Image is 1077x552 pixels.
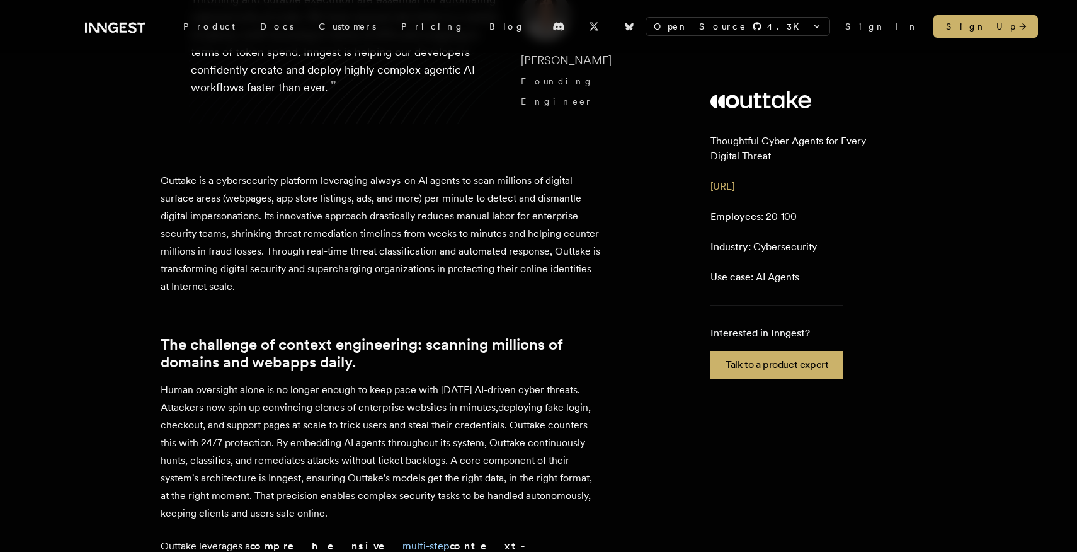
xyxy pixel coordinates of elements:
a: Customers [306,15,389,38]
a: Talk to a product expert [710,351,843,379]
p: Human oversight alone is no longer enough to keep pace with [DATE] AI-driven cyber threats. Attac... [161,381,601,522]
a: Pricing [389,15,477,38]
a: Bluesky [615,16,643,37]
a: Blog [477,15,537,38]
span: Employees: [710,210,763,222]
p: Outtake is a cybersecurity platform leveraging always-on AI agents to scan millions of digital su... [161,172,601,296]
span: 4.3 K [767,20,807,33]
a: Discord [545,16,573,37]
a: Docs [248,15,306,38]
span: Open Source [654,20,747,33]
a: The challenge of context engineering: scanning millions of domains and webapps daily. [161,336,601,371]
p: Cybersecurity [710,239,817,255]
a: Sign In [845,20,918,33]
span: [PERSON_NAME] [521,54,612,67]
p: AI Agents [710,270,799,285]
a: multi-step [402,540,450,552]
a: Sign Up [933,15,1038,38]
img: Outtake's logo [710,91,811,108]
a: X [580,16,608,37]
span: Use case: [710,271,753,283]
p: Thoughtful Cyber Agents for Every Digital Threat [710,134,896,164]
span: Founding Engineer [521,76,594,106]
p: 20-100 [710,209,797,224]
a: [URL] [710,180,734,192]
span: Industry: [710,241,751,253]
span: ” [330,77,336,95]
p: Interested in Inngest? [710,326,843,341]
div: Product [171,15,248,38]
